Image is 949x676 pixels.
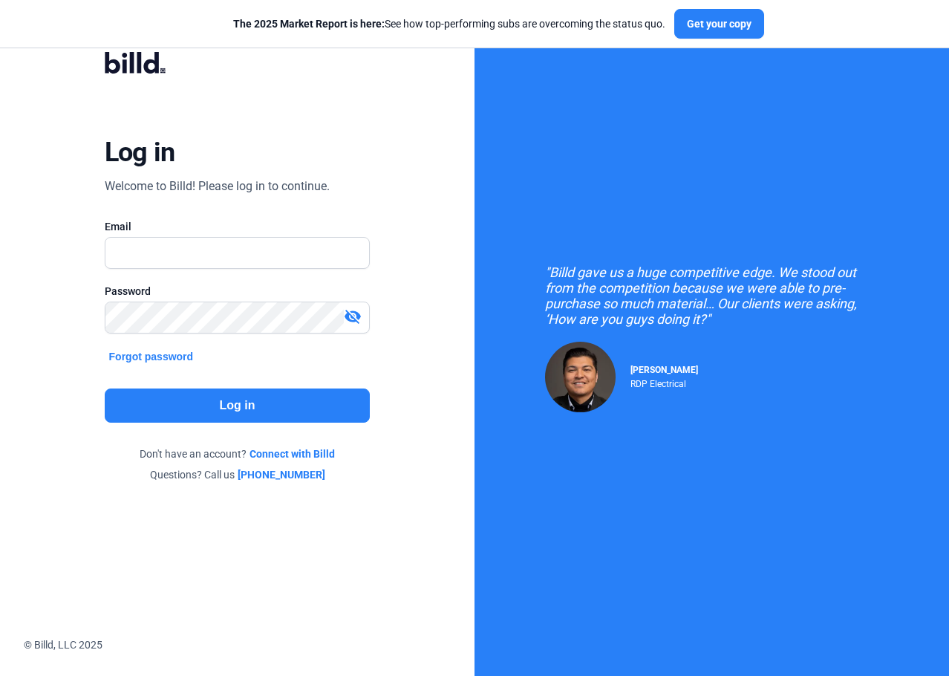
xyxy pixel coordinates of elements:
button: Forgot password [105,348,198,365]
div: Questions? Call us [105,467,371,482]
mat-icon: visibility_off [344,308,362,325]
div: Welcome to Billd! Please log in to continue. [105,178,330,195]
span: The 2025 Market Report is here: [233,18,385,30]
div: Don't have an account? [105,446,371,461]
div: Email [105,219,371,234]
div: See how top-performing subs are overcoming the status quo. [233,16,665,31]
button: Get your copy [674,9,764,39]
div: RDP Electrical [630,375,698,389]
div: Log in [105,136,175,169]
div: "Billd gave us a huge competitive edge. We stood out from the competition because we were able to... [545,264,879,327]
a: Connect with Billd [250,446,335,461]
span: [PERSON_NAME] [630,365,698,375]
a: [PHONE_NUMBER] [238,467,325,482]
img: Raul Pacheco [545,342,616,412]
div: Password [105,284,371,299]
button: Log in [105,389,371,423]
